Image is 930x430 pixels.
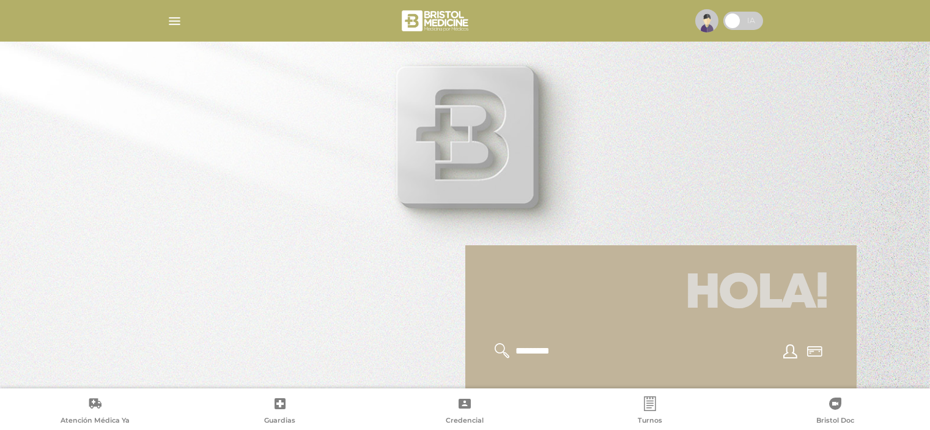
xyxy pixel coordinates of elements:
a: Bristol Doc [742,396,928,428]
a: Atención Médica Ya [2,396,188,428]
span: Atención Médica Ya [61,416,130,427]
a: Turnos [558,396,743,428]
span: Turnos [638,416,662,427]
span: Bristol Doc [816,416,854,427]
a: Guardias [188,396,373,428]
img: Cober_menu-lines-white.svg [167,13,182,29]
h1: Hola! [480,260,842,328]
img: bristol-medicine-blanco.png [400,6,473,35]
img: profile-placeholder.svg [695,9,718,32]
span: Credencial [446,416,484,427]
a: Credencial [372,396,558,428]
span: Guardias [264,416,295,427]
